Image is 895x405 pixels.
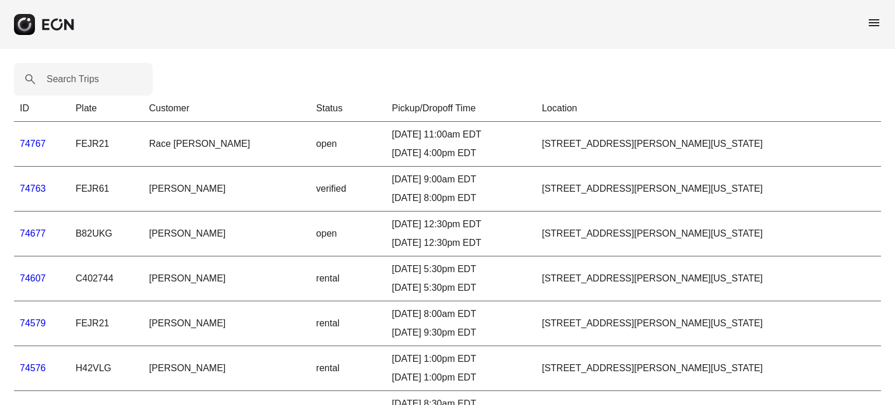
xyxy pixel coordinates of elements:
[20,273,46,283] a: 74607
[392,191,530,205] div: [DATE] 8:00pm EDT
[143,346,311,391] td: [PERSON_NAME]
[70,301,143,346] td: FEJR21
[392,217,530,231] div: [DATE] 12:30pm EDT
[536,122,881,167] td: [STREET_ADDRESS][PERSON_NAME][US_STATE]
[311,122,386,167] td: open
[70,256,143,301] td: C402744
[536,256,881,301] td: [STREET_ADDRESS][PERSON_NAME][US_STATE]
[392,236,530,250] div: [DATE] 12:30pm EDT
[70,212,143,256] td: B82UKG
[392,281,530,295] div: [DATE] 5:30pm EDT
[311,96,386,122] th: Status
[143,256,311,301] td: [PERSON_NAME]
[536,301,881,346] td: [STREET_ADDRESS][PERSON_NAME][US_STATE]
[20,228,46,238] a: 74677
[536,346,881,391] td: [STREET_ADDRESS][PERSON_NAME][US_STATE]
[20,363,46,373] a: 74576
[20,184,46,193] a: 74763
[70,346,143,391] td: H42VLG
[536,167,881,212] td: [STREET_ADDRESS][PERSON_NAME][US_STATE]
[311,212,386,256] td: open
[70,122,143,167] td: FEJR21
[20,318,46,328] a: 74579
[20,139,46,149] a: 74767
[536,96,881,122] th: Location
[47,72,99,86] label: Search Trips
[70,167,143,212] td: FEJR61
[867,16,881,30] span: menu
[392,172,530,186] div: [DATE] 9:00am EDT
[311,346,386,391] td: rental
[311,301,386,346] td: rental
[392,326,530,340] div: [DATE] 9:30pm EDT
[143,96,311,122] th: Customer
[392,371,530,385] div: [DATE] 1:00pm EDT
[392,128,530,142] div: [DATE] 11:00am EDT
[14,96,70,122] th: ID
[311,256,386,301] td: rental
[70,96,143,122] th: Plate
[392,352,530,366] div: [DATE] 1:00pm EDT
[143,167,311,212] td: [PERSON_NAME]
[392,307,530,321] div: [DATE] 8:00am EDT
[536,212,881,256] td: [STREET_ADDRESS][PERSON_NAME][US_STATE]
[392,146,530,160] div: [DATE] 4:00pm EDT
[143,301,311,346] td: [PERSON_NAME]
[143,122,311,167] td: Race [PERSON_NAME]
[311,167,386,212] td: verified
[392,262,530,276] div: [DATE] 5:30pm EDT
[386,96,536,122] th: Pickup/Dropoff Time
[143,212,311,256] td: [PERSON_NAME]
